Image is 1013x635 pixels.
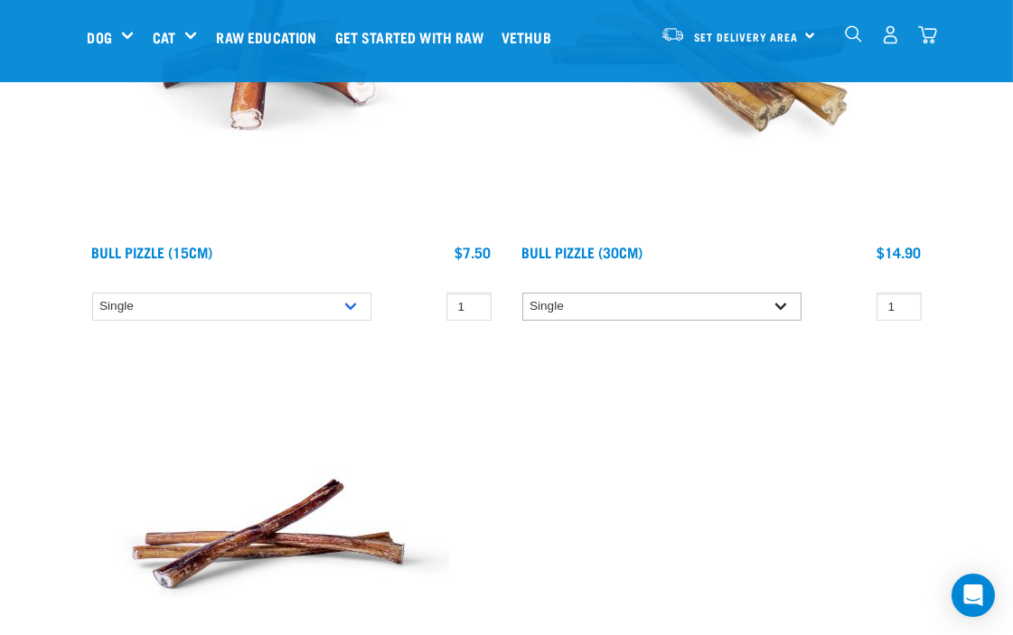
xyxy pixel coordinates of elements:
[952,574,995,617] div: Open Intercom Messenger
[877,293,922,321] input: 1
[92,247,213,256] a: Bull Pizzle (15cm)
[88,26,112,48] a: Dog
[331,1,497,73] a: Get started with Raw
[694,33,799,40] span: Set Delivery Area
[661,26,685,42] img: van-moving.png
[211,1,330,73] a: Raw Education
[845,25,862,42] img: home-icon-1@2x.png
[153,26,175,48] a: Cat
[446,293,492,321] input: 1
[877,244,922,260] div: $14.90
[455,244,492,260] div: $7.50
[497,1,565,73] a: Vethub
[881,25,900,44] img: user.png
[918,25,937,44] img: home-icon@2x.png
[522,247,643,256] a: Bull Pizzle (30cm)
